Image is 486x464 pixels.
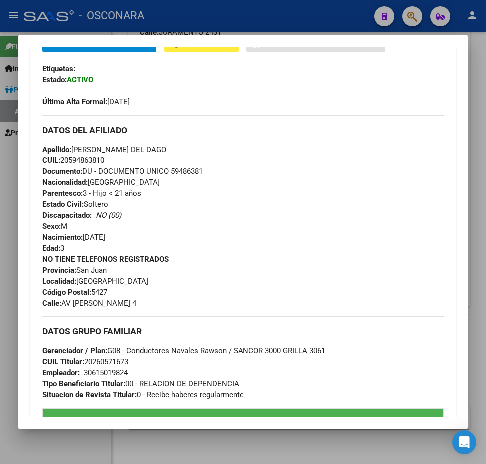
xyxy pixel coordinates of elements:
strong: Código Postal: [42,288,91,297]
span: 5427 [42,288,107,297]
strong: Edad: [42,244,60,253]
span: DU - DOCUMENTO UNICO 59486381 [42,167,203,176]
h3: DATOS DEL AFILIADO [42,125,444,136]
strong: NO TIENE TELEFONOS REGISTRADOS [42,255,169,264]
strong: Nacimiento: [42,233,83,242]
div: Open Intercom Messenger [452,430,476,454]
strong: Situacion de Revista Titular: [42,390,137,399]
strong: Parentesco: [42,189,83,198]
strong: Localidad: [42,277,76,286]
span: [PERSON_NAME] DEL DAGO [42,145,166,154]
span: Soltero [42,200,108,209]
span: [GEOGRAPHIC_DATA] [42,277,148,286]
span: 3 - Hijo < 21 años [42,189,141,198]
span: 20594863810 [42,156,104,165]
strong: Nacionalidad: [42,178,88,187]
th: Nacimiento [220,409,268,432]
th: Nombre [97,409,220,432]
th: CUIL [43,409,97,432]
span: [DATE] [42,97,130,106]
strong: CUIL Titular: [42,357,84,366]
th: Activo [357,409,444,432]
span: AV [PERSON_NAME] 4 [42,299,136,308]
strong: Sexo: [42,222,61,231]
strong: Etiquetas: [42,64,75,73]
strong: Estado Civil: [42,200,84,209]
span: G08 - Conductores Navales Rawson / SANCOR 3000 GRILLA 3061 [42,346,325,355]
span: [DATE] [42,233,105,242]
strong: Empleador: [42,368,80,377]
span: San Juan [42,266,107,275]
span: M [42,222,67,231]
strong: Provincia: [42,266,76,275]
strong: Documento: [42,167,82,176]
strong: Discapacitado: [42,211,92,220]
span: 3 [42,244,64,253]
i: NO (00) [96,211,121,220]
span: 0 - Recibe haberes regularmente [42,390,243,399]
strong: Última Alta Formal: [42,97,107,106]
strong: Gerenciador / Plan: [42,346,107,355]
strong: Apellido: [42,145,71,154]
span: 00 - RELACION DE DEPENDENCIA [42,379,239,388]
span: 20260571673 [42,357,128,366]
strong: Calle: [42,299,61,308]
div: 30615019824 [84,367,128,378]
span: [GEOGRAPHIC_DATA] [42,178,160,187]
h3: DATOS GRUPO FAMILIAR [42,326,444,337]
th: Parentesco [268,409,357,432]
strong: CUIL: [42,156,60,165]
strong: Estado: [42,75,67,84]
strong: ACTIVO [67,75,93,84]
strong: Tipo Beneficiario Titular: [42,379,125,388]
